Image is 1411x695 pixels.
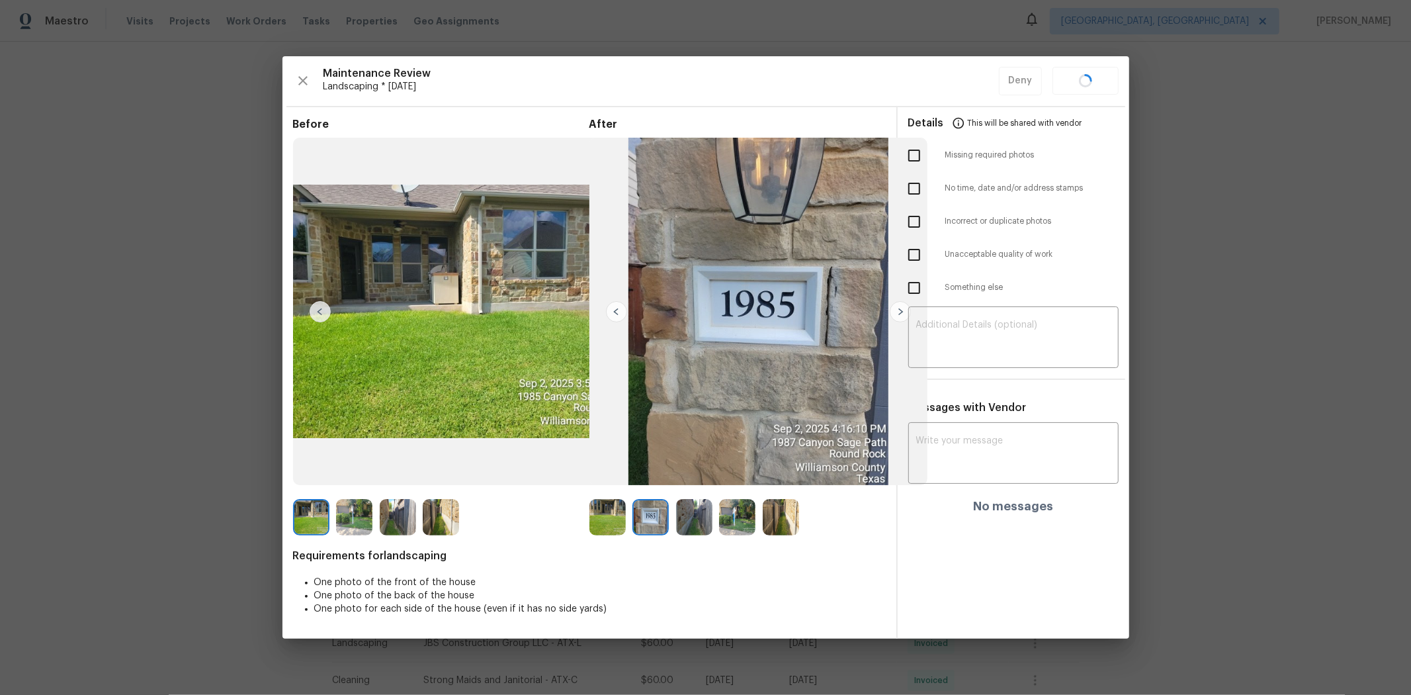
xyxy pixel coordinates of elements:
[908,107,944,139] span: Details
[945,282,1119,293] span: Something else
[898,172,1129,205] div: No time, date and/or address stamps
[323,67,999,80] span: Maintenance Review
[314,576,886,589] li: One photo of the front of the house
[898,238,1129,271] div: Unacceptable quality of work
[898,139,1129,172] div: Missing required photos
[945,150,1119,161] span: Missing required photos
[898,205,1129,238] div: Incorrect or duplicate photos
[890,301,911,322] img: right-chevron-button-url
[898,271,1129,304] div: Something else
[589,118,886,131] span: After
[973,500,1053,513] h4: No messages
[908,402,1027,413] span: Messages with Vendor
[293,549,886,563] span: Requirements for landscaping
[945,183,1119,194] span: No time, date and/or address stamps
[945,249,1119,260] span: Unacceptable quality of work
[293,118,589,131] span: Before
[314,602,886,616] li: One photo for each side of the house (even if it has no side yards)
[968,107,1082,139] span: This will be shared with vendor
[945,216,1119,227] span: Incorrect or duplicate photos
[606,301,627,322] img: left-chevron-button-url
[314,589,886,602] li: One photo of the back of the house
[310,301,331,322] img: left-chevron-button-url
[323,80,999,93] span: Landscaping * [DATE]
